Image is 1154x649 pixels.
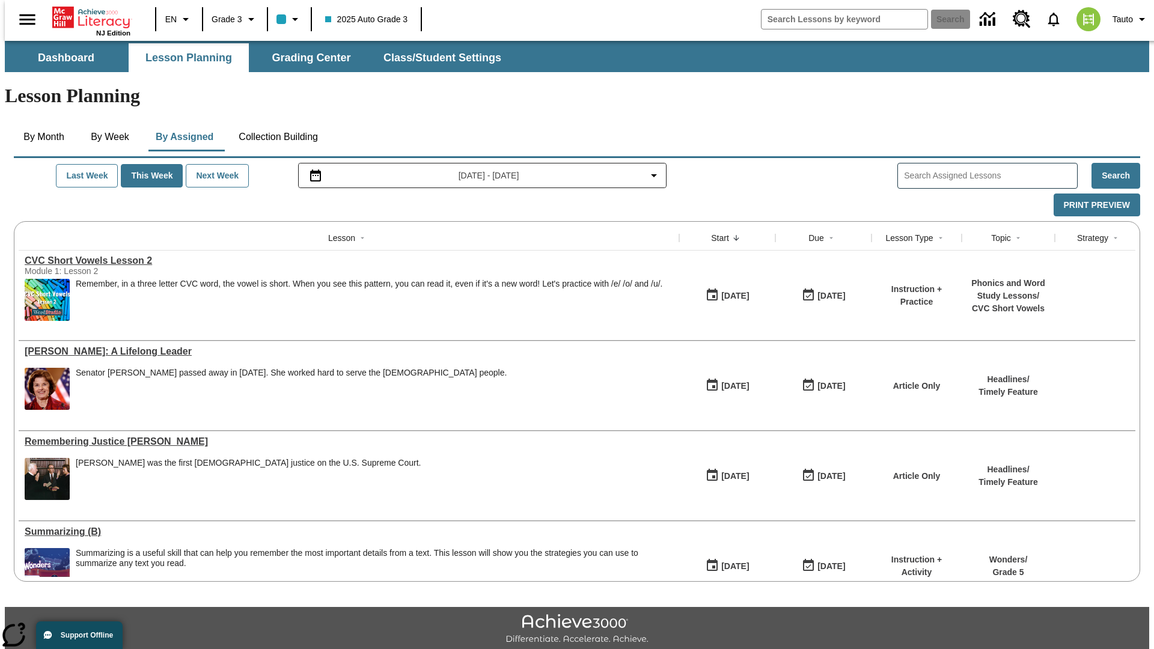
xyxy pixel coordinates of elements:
input: search field [762,10,927,29]
a: CVC Short Vowels Lesson 2, Lessons [25,255,673,266]
svg: Collapse Date Range Filter [647,168,661,183]
button: Select the date range menu item [304,168,662,183]
span: NJ Edition [96,29,130,37]
div: Summarizing is a useful skill that can help you remember the most important details from a text. ... [76,548,673,568]
button: Class/Student Settings [374,43,511,72]
button: Profile/Settings [1108,8,1154,30]
p: Headlines / [978,373,1038,386]
span: Lesson Planning [145,51,232,65]
div: [DATE] [817,559,845,574]
button: 09/24/25: First time the lesson was available [701,284,753,307]
button: By Week [80,123,140,151]
a: Notifications [1038,4,1069,35]
button: This Week [121,164,183,187]
div: SubNavbar [5,41,1149,72]
div: CVC Short Vowels Lesson 2 [25,255,673,266]
div: [DATE] [721,288,749,303]
p: Phonics and Word Study Lessons / [968,277,1049,302]
button: 09/24/25: First time the lesson was available [701,465,753,487]
p: Article Only [893,380,941,392]
div: [DATE] [817,469,845,484]
a: Dianne Feinstein: A Lifelong Leader, Lessons [25,346,673,357]
span: EN [165,13,177,26]
a: Data Center [972,3,1006,36]
div: Lesson Type [885,232,933,244]
button: 09/24/25: First time the lesson was available [701,374,753,397]
p: Headlines / [978,463,1038,476]
button: Language: EN, Select a language [160,8,198,30]
button: Support Offline [36,621,123,649]
button: Last Week [56,164,118,187]
button: Class color is light blue. Change class color [272,8,307,30]
button: Sort [355,231,370,245]
button: Sort [824,231,838,245]
div: Remembering Justice O'Connor [25,436,673,447]
a: Resource Center, Will open in new tab [1006,3,1038,35]
p: Instruction + Activity [878,553,956,579]
button: Next Week [186,164,249,187]
button: 09/24/25: Last day the lesson can be accessed [798,555,849,577]
button: Open side menu [10,2,45,37]
button: Grading Center [251,43,371,72]
h1: Lesson Planning [5,85,1149,107]
div: [DATE] [721,559,749,574]
img: Chief Justice Warren Burger, wearing a black robe, holds up his right hand and faces Sandra Day O... [25,458,70,500]
div: Topic [991,232,1011,244]
button: 09/24/25: Last day the lesson can be accessed [798,374,849,397]
span: Support Offline [61,631,113,639]
span: Grading Center [272,51,350,65]
div: [DATE] [721,379,749,394]
input: Search Assigned Lessons [904,167,1077,184]
button: Search [1091,163,1140,189]
button: 09/24/25: Last day the lesson can be accessed [798,465,849,487]
div: SubNavbar [5,43,512,72]
p: Grade 5 [989,566,1028,579]
button: 09/24/25: Last day the lesson can be accessed [798,284,849,307]
p: Timely Feature [978,386,1038,398]
p: Wonders / [989,553,1028,566]
div: [PERSON_NAME] was the first [DEMOGRAPHIC_DATA] justice on the U.S. Supreme Court. [76,458,421,468]
img: Achieve3000 Differentiate Accelerate Achieve [505,614,649,645]
span: 2025 Auto Grade 3 [325,13,408,26]
p: Remember, in a three letter CVC word, the vowel is short. When you see this pattern, you can read... [76,279,662,289]
div: Summarizing (B) [25,526,673,537]
span: Grade 3 [212,13,242,26]
button: 09/24/25: First time the lesson was available [701,555,753,577]
div: Due [808,232,824,244]
button: Sort [729,231,743,245]
button: Dashboard [6,43,126,72]
div: Module 1: Lesson 2 [25,266,205,276]
img: avatar image [1076,7,1101,31]
div: Home [52,4,130,37]
p: Article Only [893,470,941,483]
span: Tauto [1113,13,1133,26]
button: Select a new avatar [1069,4,1108,35]
img: Senator Dianne Feinstein of California smiles with the U.S. flag behind her. [25,368,70,410]
div: Start [711,232,729,244]
button: By Assigned [146,123,223,151]
span: Class/Student Settings [383,51,501,65]
div: Sandra Day O'Connor was the first female justice on the U.S. Supreme Court. [76,458,421,500]
div: Senator [PERSON_NAME] passed away in [DATE]. She worked hard to serve the [DEMOGRAPHIC_DATA] people. [76,368,507,378]
div: Remember, in a three letter CVC word, the vowel is short. When you see this pattern, you can read... [76,279,662,321]
div: Senator Dianne Feinstein passed away in September 2023. She worked hard to serve the American peo... [76,368,507,410]
button: Sort [1011,231,1025,245]
img: CVC Short Vowels Lesson 2. [25,279,70,321]
div: Summarizing is a useful skill that can help you remember the most important details from a text. ... [76,548,673,590]
button: Print Preview [1054,193,1140,217]
div: Strategy [1077,232,1108,244]
div: [DATE] [817,288,845,303]
div: Dianne Feinstein: A Lifelong Leader [25,346,673,357]
div: [DATE] [817,379,845,394]
a: Home [52,5,130,29]
div: Lesson [328,232,355,244]
button: Sort [933,231,948,245]
div: [DATE] [721,469,749,484]
button: Grade: Grade 3, Select a grade [207,8,263,30]
a: Summarizing (B), Lessons [25,526,673,537]
button: Lesson Planning [129,43,249,72]
p: CVC Short Vowels [968,302,1049,315]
